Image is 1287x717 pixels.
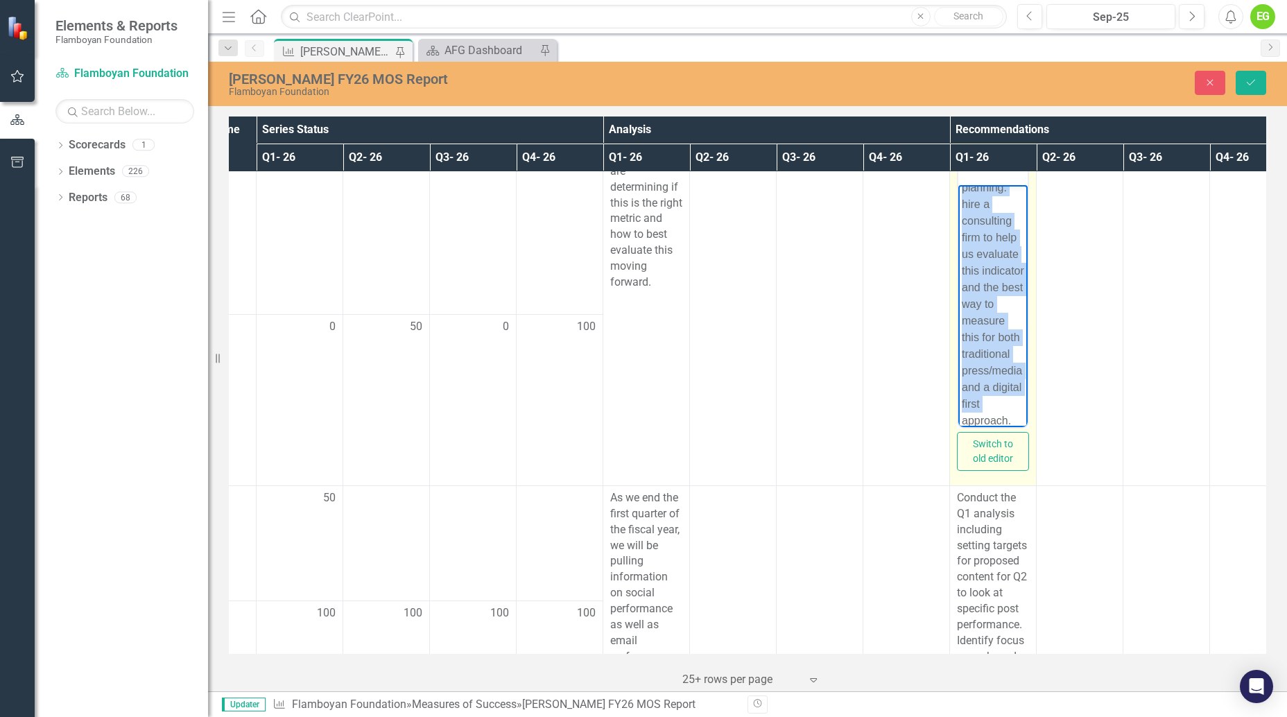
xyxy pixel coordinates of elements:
div: Flamboyan Foundation [229,87,810,97]
span: 100 [404,605,422,621]
div: [PERSON_NAME] FY26 MOS Report [522,698,696,711]
iframe: Rich Text Area. Press ALT-0 for help. [958,185,1028,427]
span: 100 [490,605,509,621]
span: 100 [577,605,596,621]
div: Open Intercom Messenger [1240,670,1273,703]
a: Measures of Success [412,698,517,711]
span: 0 [329,319,336,335]
img: ClearPoint Strategy [7,16,31,40]
div: [PERSON_NAME] FY26 MOS Report [229,71,810,87]
button: Sep-25 [1046,4,1175,29]
span: 50 [410,319,422,335]
button: Switch to old editor [957,432,1029,471]
a: Flamboyan Foundation [292,698,406,711]
div: [PERSON_NAME] FY26 MOS Report [300,43,392,60]
button: EG [1250,4,1275,29]
a: Flamboyan Foundation [55,66,194,82]
span: 0 [503,319,509,335]
a: Elements [69,164,115,180]
span: Updater [222,698,266,711]
div: 68 [114,191,137,203]
p: As we end the first quarter of the fiscal year, we will be pulling information on social performa... [610,490,682,712]
div: AFG Dashboard [444,42,536,59]
div: » » [273,697,737,713]
a: AFG Dashboard [422,42,536,59]
input: Search Below... [55,99,194,123]
p: We currently are determining if this is the right metric and how to best evaluate this moving for... [610,148,682,291]
a: Scorecards [69,137,126,153]
span: Search [953,10,983,21]
input: Search ClearPoint... [281,5,1006,29]
span: 50 [323,490,336,506]
button: Search [934,7,1003,26]
small: Flamboyan Foundation [55,34,178,45]
span: 100 [577,319,596,335]
div: 1 [132,139,155,151]
div: 226 [122,166,149,178]
p: Conduct the Q1 analysis including setting targets for proposed content for Q2 to look at specific... [957,490,1029,696]
div: Sep-25 [1051,9,1171,26]
a: Reports [69,190,107,206]
span: 100 [317,605,336,621]
span: Elements & Reports [55,17,178,34]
